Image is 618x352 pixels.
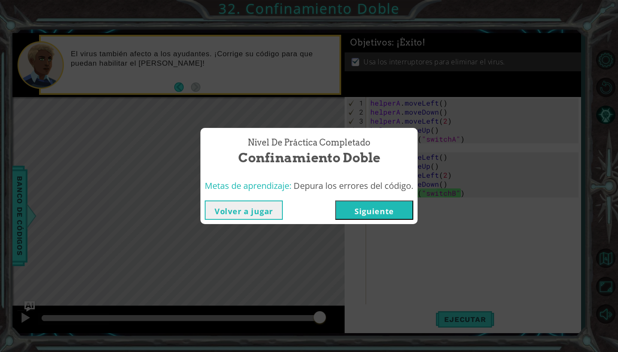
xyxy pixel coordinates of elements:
span: Depura los errores del código. [294,180,413,191]
span: Confinamiento Doble [238,149,380,167]
button: Siguiente [335,200,413,220]
button: Volver a jugar [205,200,283,220]
span: Metas de aprendizaje: [205,180,291,191]
span: Nivel de práctica Completado [248,137,370,149]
